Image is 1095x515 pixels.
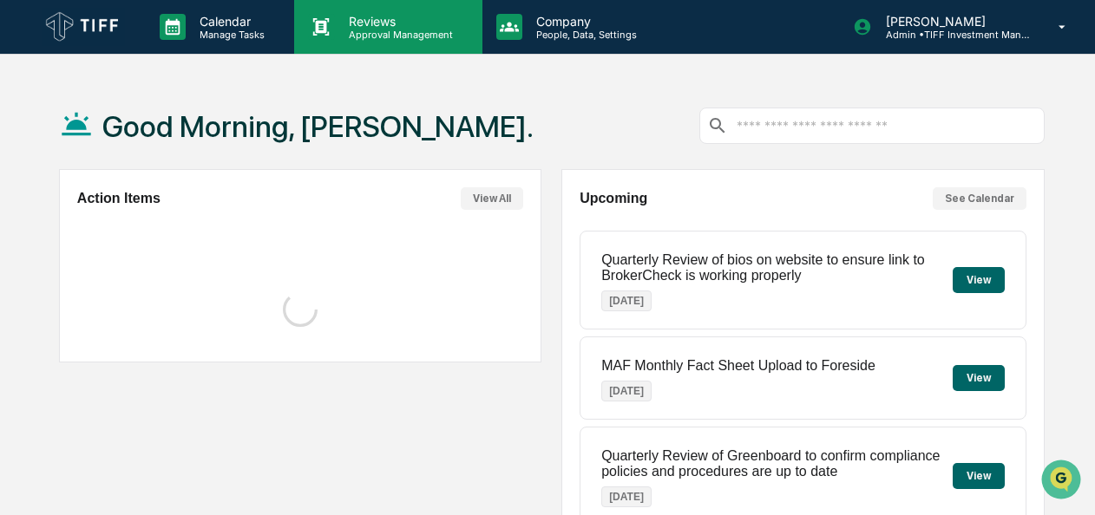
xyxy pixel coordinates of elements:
[119,211,222,242] a: 🗄️Attestations
[102,109,534,144] h1: Good Morning, [PERSON_NAME].
[10,211,119,242] a: 🖐️Preclearance
[17,132,49,163] img: 1746055101610-c473b297-6a78-478c-a979-82029cc54cd1
[335,14,462,29] p: Reviews
[173,293,210,306] span: Pylon
[601,290,652,311] p: [DATE]
[953,267,1005,293] button: View
[953,365,1005,391] button: View
[126,219,140,233] div: 🗄️
[59,149,220,163] div: We're available if you need us!
[601,448,953,479] p: Quarterly Review of Greenboard to confirm compliance policies and procedures are up to date
[601,358,875,374] p: MAF Monthly Fact Sheet Upload to Foreside
[335,29,462,41] p: Approval Management
[522,29,646,41] p: People, Data, Settings
[1039,458,1086,505] iframe: Open customer support
[522,14,646,29] p: Company
[122,292,210,306] a: Powered byPylon
[601,252,953,284] p: Quarterly Review of bios on website to ensure link to BrokerCheck is working properly
[17,252,31,266] div: 🔎
[295,137,316,158] button: Start new chat
[10,244,116,275] a: 🔎Data Lookup
[35,251,109,268] span: Data Lookup
[601,381,652,401] p: [DATE]
[59,132,285,149] div: Start new chat
[872,29,1033,41] p: Admin • TIFF Investment Management
[77,191,161,206] h2: Action Items
[143,218,215,235] span: Attestations
[580,191,647,206] h2: Upcoming
[42,8,125,46] img: logo
[17,36,316,63] p: How can we help?
[933,187,1026,210] button: See Calendar
[17,219,31,233] div: 🖐️
[461,187,523,210] button: View All
[953,463,1005,489] button: View
[601,486,652,507] p: [DATE]
[35,218,112,235] span: Preclearance
[186,29,273,41] p: Manage Tasks
[872,14,1033,29] p: [PERSON_NAME]
[186,14,273,29] p: Calendar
